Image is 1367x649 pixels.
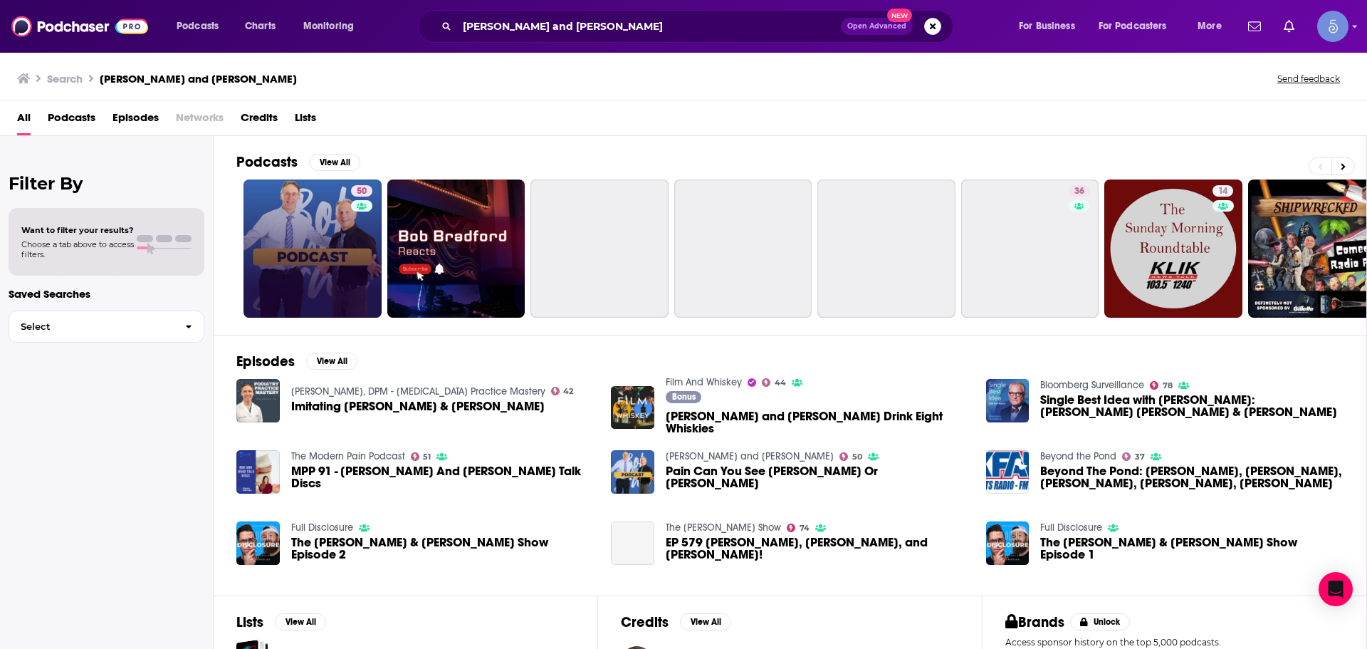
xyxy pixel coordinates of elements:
[680,613,731,630] button: View All
[357,185,367,199] span: 50
[309,154,360,171] button: View All
[112,106,159,135] span: Episodes
[21,239,134,259] span: Choose a tab above to access filters.
[1040,394,1344,418] span: Single Best Idea with [PERSON_NAME]: [PERSON_NAME] [PERSON_NAME] & [PERSON_NAME]
[611,386,654,430] img: Bob and Brad Drink Eight Whiskies
[1273,73,1344,85] button: Send feedback
[1218,185,1227,199] span: 14
[351,185,372,197] a: 50
[236,379,280,422] a: Imitating Bob & Brad
[1213,185,1233,197] a: 14
[1040,521,1102,534] a: Full Disclosure
[1150,381,1173,390] a: 78
[236,153,360,171] a: PodcastsView All
[48,106,95,135] a: Podcasts
[1319,572,1353,606] div: Open Intercom Messenger
[236,353,357,370] a: EpisodesView All
[666,536,969,561] a: EP 579 Tony Hinchcliffe, Bob Zany, and Brad J Lamb!
[986,450,1030,494] img: Beyond The Pond: Brad Frost, David LaVaque, Darren Dreger, Bob Motzko, Brad Schlossman
[100,72,297,85] h3: [PERSON_NAME] and [PERSON_NAME]
[1040,450,1116,462] a: Beyond the Pond
[291,465,595,489] span: MPP 91 - [PERSON_NAME] And [PERSON_NAME] Talk Discs
[621,613,731,631] a: CreditsView All
[1188,15,1240,38] button: open menu
[1317,11,1348,42] button: Show profile menu
[666,465,969,489] span: Pain Can You See [PERSON_NAME] Or [PERSON_NAME]
[291,536,595,561] a: The Bob & Brad Show Episode 2
[243,180,382,318] a: 50
[986,379,1030,422] img: Single Best Idea with Tom Keene: Bob Michele & Brad Bechtel
[1099,16,1167,36] span: For Podcasters
[986,521,1030,565] img: The Bob & Brad Show Episode 1
[423,454,431,460] span: 51
[961,180,1099,318] a: 36
[295,106,316,135] a: Lists
[1135,454,1145,460] span: 37
[762,378,786,387] a: 44
[666,410,969,435] span: [PERSON_NAME] and [PERSON_NAME] Drink Eight Whiskies
[666,410,969,435] a: Bob and Brad Drink Eight Whiskies
[291,400,545,412] a: Imitating Bob & Brad
[1040,536,1344,561] a: The Bob & Brad Show Episode 1
[236,521,280,565] img: The Bob & Brad Show Episode 2
[1040,379,1144,391] a: Bloomberg Surveillance
[1163,383,1173,389] span: 78
[666,536,969,561] span: EP 579 [PERSON_NAME], [PERSON_NAME], and [PERSON_NAME]!
[291,450,405,462] a: The Modern Pain Podcast
[236,613,326,631] a: ListsView All
[1198,16,1222,36] span: More
[887,9,913,22] span: New
[17,106,31,135] a: All
[291,385,545,398] a: Don Pelto, DPM - Podiatry Practice Mastery
[1040,465,1344,489] a: Beyond The Pond: Brad Frost, David LaVaque, Darren Dreger, Bob Motzko, Brad Schlossman
[236,353,295,370] h2: Episodes
[800,525,810,531] span: 74
[1009,15,1093,38] button: open menu
[241,106,278,135] a: Credits
[666,465,969,489] a: Pain Can You See Bob Or Brad
[611,521,654,565] a: EP 579 Tony Hinchcliffe, Bob Zany, and Brad J Lamb!
[1069,185,1090,197] a: 36
[431,10,967,43] div: Search podcasts, credits, & more...
[1070,613,1131,630] button: Unlock
[291,536,595,561] span: The [PERSON_NAME] & [PERSON_NAME] Show Episode 2
[775,380,786,386] span: 44
[666,521,781,534] a: The Todd Shapiro Show
[177,16,219,36] span: Podcasts
[291,521,353,534] a: Full Disclosure
[236,153,298,171] h2: Podcasts
[839,452,862,461] a: 50
[611,450,654,494] img: Pain Can You See Bob Or Brad
[411,452,431,461] a: 51
[666,450,834,462] a: Bob and Brad
[9,311,204,343] button: Select
[176,106,224,135] span: Networks
[1040,465,1344,489] span: Beyond The Pond: [PERSON_NAME], [PERSON_NAME], [PERSON_NAME], [PERSON_NAME], [PERSON_NAME]
[1040,536,1344,561] span: The [PERSON_NAME] & [PERSON_NAME] Show Episode 1
[666,376,742,388] a: Film And Whiskey
[852,454,862,460] span: 50
[236,15,284,38] a: Charts
[1005,637,1344,648] p: Access sponsor history on the top 5,000 podcasts.
[551,387,574,395] a: 42
[672,393,696,401] span: Bonus
[11,13,148,40] a: Podchaser - Follow, Share and Rate Podcasts
[9,322,174,331] span: Select
[1317,11,1348,42] span: Logged in as Spiral5-G1
[236,450,280,494] img: MPP 91 - Bob And Brad Talk Discs
[306,353,357,370] button: View All
[1317,11,1348,42] img: User Profile
[787,524,810,532] a: 74
[303,16,354,36] span: Monitoring
[847,23,906,30] span: Open Advanced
